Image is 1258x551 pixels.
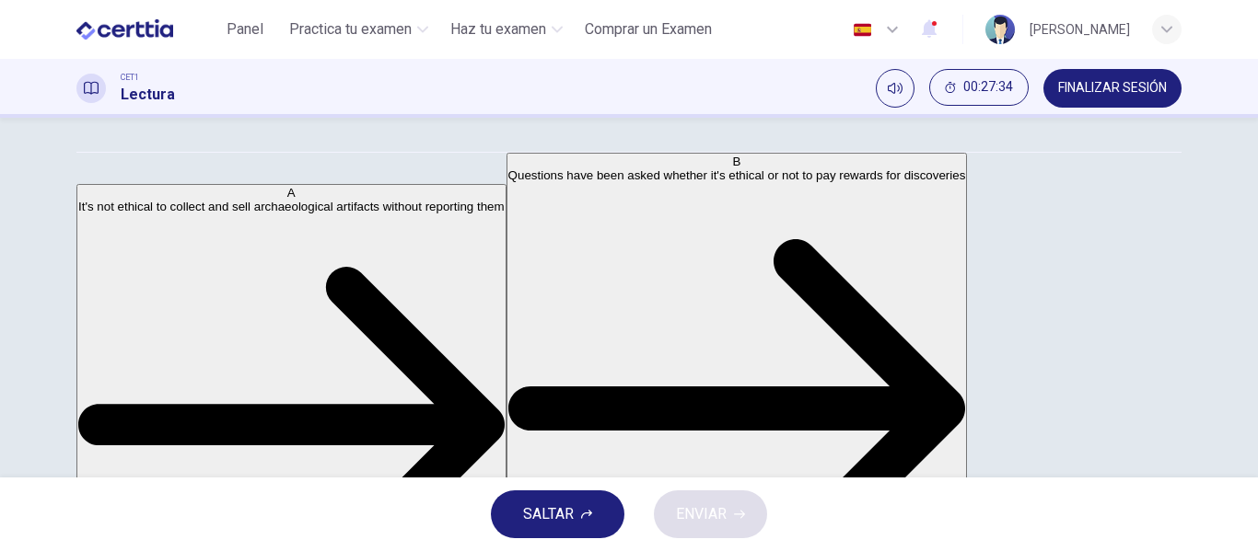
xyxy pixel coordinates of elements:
span: It's not ethical to collect and sell archaeological artifacts without reporting them [78,200,505,213]
button: SALTAR [491,490,624,538]
span: 00:27:34 [963,80,1013,95]
div: Silenciar [876,69,914,108]
button: Panel [215,13,274,46]
h1: Lectura [121,84,175,106]
img: Profile picture [985,15,1015,44]
div: Choose test type tabs [76,108,1182,152]
button: FINALIZAR SESIÓN [1043,69,1182,108]
div: B [508,155,966,168]
button: 00:27:34 [929,69,1029,106]
button: Comprar un Examen [577,13,719,46]
button: Haz tu examen [443,13,570,46]
span: SALTAR [523,501,574,527]
img: es [851,23,874,37]
button: Practica tu examen [282,13,436,46]
div: A [78,186,505,200]
span: Haz tu examen [450,18,546,40]
span: Comprar un Examen [585,18,712,40]
span: FINALIZAR SESIÓN [1058,81,1167,96]
span: Panel [227,18,263,40]
div: Ocultar [929,69,1029,108]
div: [PERSON_NAME] [1030,18,1130,40]
span: Questions have been asked whether it's ethical or not to pay rewards for discoveries [508,168,966,182]
img: CERTTIA logo [76,11,173,48]
a: CERTTIA logo [76,11,215,48]
span: CET1 [121,71,139,84]
span: Practica tu examen [289,18,412,40]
